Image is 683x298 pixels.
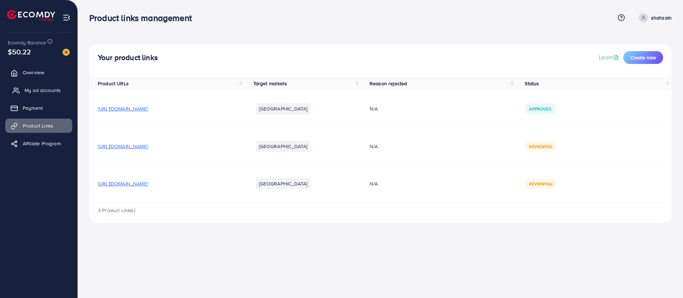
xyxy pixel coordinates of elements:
[23,104,43,112] span: Payment
[23,69,44,76] span: Overview
[5,65,72,80] a: Overview
[636,13,672,22] a: shahzain
[23,122,53,129] span: Product Links
[25,87,61,94] span: My ad accounts
[630,54,656,61] span: Create new
[98,207,135,214] span: 3 Product Link(s)
[370,80,407,87] span: Reason rejected
[5,83,72,97] a: My ad accounts
[98,180,148,187] span: [URL][DOMAIN_NAME]
[8,39,46,46] span: Ecomdy Balance
[63,13,71,22] img: menu
[89,13,197,23] h3: Product links management
[529,106,551,112] span: Approved
[5,136,72,151] a: Affiliate Program
[98,143,148,150] span: [URL][DOMAIN_NAME]
[370,105,378,112] span: N/A
[98,105,148,112] span: [URL][DOMAIN_NAME]
[525,80,539,87] span: Status
[23,140,61,147] span: Affiliate Program
[623,51,663,64] button: Create new
[98,53,158,62] h4: Your product links
[7,10,55,21] img: logo
[8,47,31,57] span: $50.22
[5,101,72,115] a: Payment
[5,119,72,133] a: Product Links
[63,49,70,56] img: image
[653,266,678,293] iframe: Chat
[256,103,311,114] li: [GEOGRAPHIC_DATA]
[98,80,129,87] span: Product URLs
[256,178,311,189] li: [GEOGRAPHIC_DATA]
[253,80,287,87] span: Target markets
[529,181,552,187] span: Reviewing
[599,53,620,61] a: Learn
[370,143,378,150] span: N/A
[529,143,552,150] span: Reviewing
[370,180,378,187] span: N/A
[651,13,672,22] p: shahzain
[256,141,311,152] li: [GEOGRAPHIC_DATA]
